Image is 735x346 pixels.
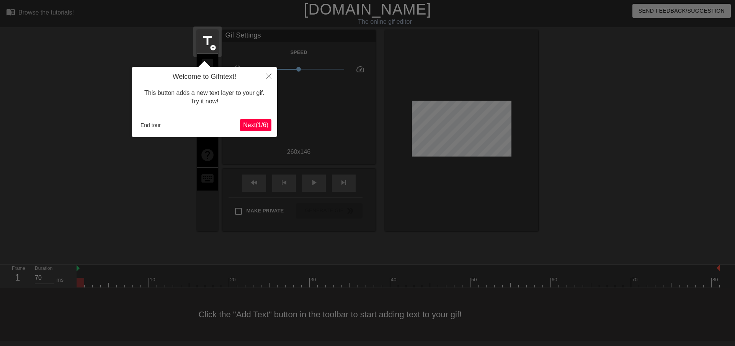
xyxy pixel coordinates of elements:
span: Next ( 1 / 6 ) [243,122,268,128]
button: End tour [137,119,164,131]
div: This button adds a new text layer to your gif. Try it now! [137,81,271,114]
button: Next [240,119,271,131]
h4: Welcome to Gifntext! [137,73,271,81]
button: Close [260,67,277,85]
